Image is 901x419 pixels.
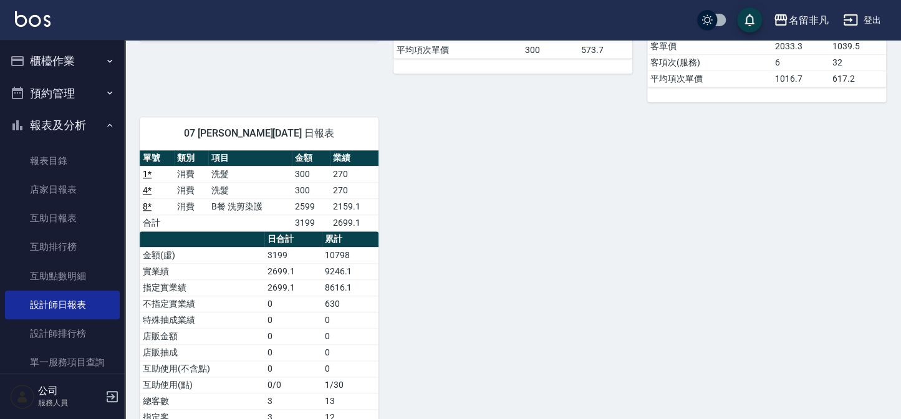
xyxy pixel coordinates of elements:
[264,360,321,377] td: 0
[208,166,291,182] td: 洗髮
[264,263,321,279] td: 2699.1
[264,247,321,263] td: 3199
[15,11,51,27] img: Logo
[292,214,330,231] td: 3199
[208,150,291,166] th: 項目
[829,54,886,70] td: 32
[647,54,772,70] td: 客項次(服務)
[292,182,330,198] td: 300
[140,150,174,166] th: 單號
[264,312,321,328] td: 0
[264,296,321,312] td: 0
[264,231,321,248] th: 日合計
[322,247,378,263] td: 10798
[208,198,291,214] td: B餐 洗剪染護
[521,42,578,58] td: 300
[768,7,833,33] button: 名留非凡
[5,204,120,233] a: 互助日報表
[829,38,886,54] td: 1039.5
[322,312,378,328] td: 0
[330,198,378,214] td: 2159.1
[140,312,264,328] td: 特殊抽成業績
[5,291,120,319] a: 設計師日報表
[174,166,208,182] td: 消費
[264,279,321,296] td: 2699.1
[322,393,378,409] td: 13
[264,377,321,393] td: 0/0
[322,360,378,377] td: 0
[647,70,772,87] td: 平均項次單價
[140,247,264,263] td: 金額(虛)
[292,166,330,182] td: 300
[322,279,378,296] td: 8616.1
[140,279,264,296] td: 指定實業績
[208,182,291,198] td: 洗髮
[174,198,208,214] td: 消費
[788,12,828,28] div: 名留非凡
[322,328,378,344] td: 0
[393,42,521,58] td: 平均項次單價
[174,150,208,166] th: 類別
[322,296,378,312] td: 630
[264,393,321,409] td: 3
[140,214,174,231] td: 合計
[292,198,330,214] td: 2599
[330,214,378,231] td: 2699.1
[772,54,829,70] td: 6
[5,45,120,77] button: 櫃檯作業
[140,150,378,231] table: a dense table
[140,344,264,360] td: 店販抽成
[578,42,632,58] td: 573.7
[5,175,120,204] a: 店家日報表
[140,393,264,409] td: 總客數
[322,377,378,393] td: 1/30
[10,384,35,409] img: Person
[647,38,772,54] td: 客單價
[38,385,102,397] h5: 公司
[737,7,762,32] button: save
[5,262,120,291] a: 互助點數明細
[322,263,378,279] td: 9246.1
[838,9,886,32] button: 登出
[322,231,378,248] th: 累計
[140,377,264,393] td: 互助使用(點)
[330,150,378,166] th: 業績
[772,38,829,54] td: 2033.3
[140,296,264,312] td: 不指定實業績
[140,328,264,344] td: 店販金額
[5,348,120,377] a: 單一服務項目查詢
[264,344,321,360] td: 0
[322,344,378,360] td: 0
[155,127,364,140] span: 07 [PERSON_NAME][DATE] 日報表
[292,150,330,166] th: 金額
[140,263,264,279] td: 實業績
[829,70,886,87] td: 617.2
[5,109,120,142] button: 報表及分析
[330,182,378,198] td: 270
[264,328,321,344] td: 0
[140,360,264,377] td: 互助使用(不含點)
[5,147,120,175] a: 報表目錄
[5,77,120,110] button: 預約管理
[174,182,208,198] td: 消費
[330,166,378,182] td: 270
[5,319,120,348] a: 設計師排行榜
[5,233,120,261] a: 互助排行榜
[38,397,102,408] p: 服務人員
[772,70,829,87] td: 1016.7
